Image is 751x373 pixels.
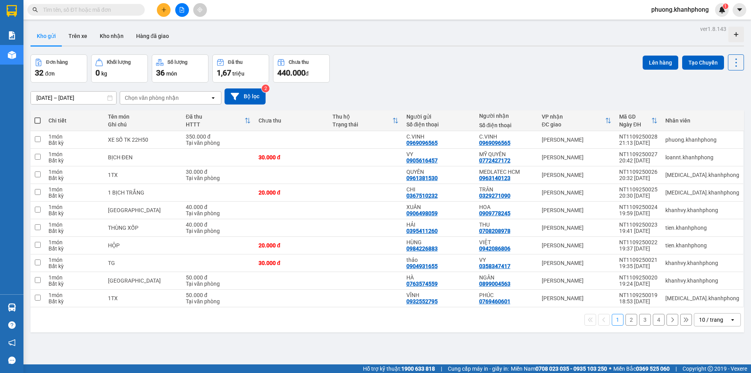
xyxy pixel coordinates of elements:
[479,175,510,181] div: 0963140123
[609,367,611,370] span: ⚪️
[542,189,611,196] div: [PERSON_NAME]
[728,27,744,42] div: Tạo kho hàng mới
[108,189,178,196] div: 1 BỊCH TRẮNG
[49,292,100,298] div: 1 món
[665,295,739,301] div: tham.khanhphong
[49,257,100,263] div: 1 món
[108,172,178,178] div: 1TX
[619,222,658,228] div: NT1109250023
[665,172,739,178] div: tham.khanhphong
[542,225,611,231] div: [PERSON_NAME]
[441,364,442,373] span: |
[406,151,471,157] div: VY
[643,56,678,70] button: Lên hàng
[401,366,435,372] strong: 1900 633 818
[542,114,605,120] div: VP nhận
[186,121,244,128] div: HTTT
[665,260,739,266] div: khanhvy.khanhphong
[166,70,177,77] span: món
[619,257,658,263] div: NT1109250021
[729,317,736,323] svg: open
[406,121,471,128] div: Số điện thoại
[49,298,100,305] div: Bất kỳ
[619,151,658,157] div: NT1109250027
[125,94,179,102] div: Chọn văn phòng nhận
[542,295,611,301] div: [PERSON_NAME]
[108,137,178,143] div: XE SỐ TK 22H50
[406,169,471,175] div: QUYÊN
[538,110,615,131] th: Toggle SortBy
[8,339,16,346] span: notification
[619,175,658,181] div: 20:32 [DATE]
[406,257,471,263] div: thảo
[665,154,739,160] div: loannt.khanhphong
[665,137,739,143] div: phuong.khanhphong
[479,193,510,199] div: 0329271090
[49,151,100,157] div: 1 món
[719,6,726,13] img: icon-new-feature
[108,207,178,213] div: TX
[406,210,438,216] div: 0906498059
[479,222,534,228] div: THU
[406,186,471,193] div: CHI
[186,133,251,140] div: 350.000 đ
[49,133,100,140] div: 1 món
[332,121,392,128] div: Trạng thái
[619,274,658,281] div: NT1109250020
[8,303,16,312] img: warehouse-icon
[665,277,739,284] div: khanhvy.khanhphong
[49,204,100,210] div: 1 món
[479,239,534,245] div: VIỆT
[217,68,231,77] span: 1,67
[479,113,534,119] div: Người nhận
[619,210,658,216] div: 19:59 [DATE]
[62,27,93,45] button: Trên xe
[406,274,471,281] div: HÀ
[542,277,611,284] div: [PERSON_NAME]
[49,281,100,287] div: Bất kỳ
[179,7,185,13] span: file-add
[645,5,715,14] span: phuong.khanhphong
[619,193,658,199] div: 20:30 [DATE]
[479,133,534,140] div: C.VINH
[619,186,658,193] div: NT1109250025
[49,239,100,245] div: 1 món
[210,95,216,101] svg: open
[108,121,178,128] div: Ghi chú
[406,263,438,269] div: 0904931655
[708,366,713,371] span: copyright
[479,298,510,305] div: 0769460601
[186,228,251,234] div: Tại văn phòng
[479,186,534,193] div: TRÂN
[108,295,178,301] div: 1TX
[186,222,251,228] div: 40.000 đ
[542,154,611,160] div: [PERSON_NAME]
[406,239,471,245] div: HÙNG
[619,228,658,234] div: 19:41 [DATE]
[186,175,251,181] div: Tại văn phòng
[49,169,100,175] div: 1 món
[619,140,658,146] div: 21:13 [DATE]
[542,172,611,178] div: [PERSON_NAME]
[49,210,100,216] div: Bất kỳ
[542,260,611,266] div: [PERSON_NAME]
[46,59,68,65] div: Đơn hàng
[197,7,203,13] span: aim
[665,207,739,213] div: khanhvy.khanhphong
[542,121,605,128] div: ĐC giao
[273,54,330,83] button: Chưa thu440.000đ
[406,204,471,210] div: XUÂN
[479,228,510,234] div: 0708208978
[619,114,651,120] div: Mã GD
[152,54,208,83] button: Số lượng36món
[619,121,651,128] div: Ngày ĐH
[108,154,178,160] div: BỊCH ĐEN
[108,225,178,231] div: THÙNG XỐP
[232,70,244,77] span: triệu
[157,3,171,17] button: plus
[31,27,62,45] button: Kho gửi
[182,110,255,131] th: Toggle SortBy
[615,110,661,131] th: Toggle SortBy
[107,59,131,65] div: Khối lượng
[479,292,534,298] div: PHÚC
